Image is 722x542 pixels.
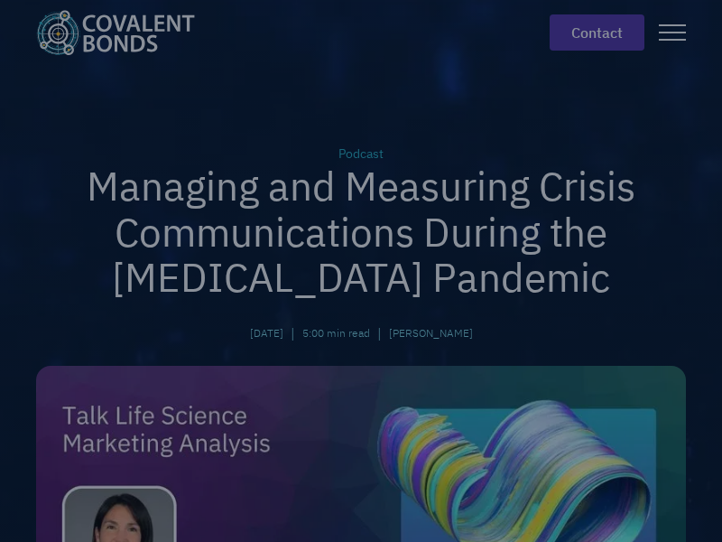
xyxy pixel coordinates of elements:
[550,14,644,51] a: contact
[36,10,195,55] img: Covalent Bonds White / Teal Logo
[389,325,473,341] a: [PERSON_NAME]
[250,325,283,341] div: [DATE]
[291,322,295,344] div: |
[377,322,382,344] div: |
[36,10,209,55] a: home
[36,145,686,164] div: Podcast
[302,325,370,341] div: 5:00 min read
[36,164,686,301] h1: Managing and Measuring Crisis Communications During the [MEDICAL_DATA] Pandemic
